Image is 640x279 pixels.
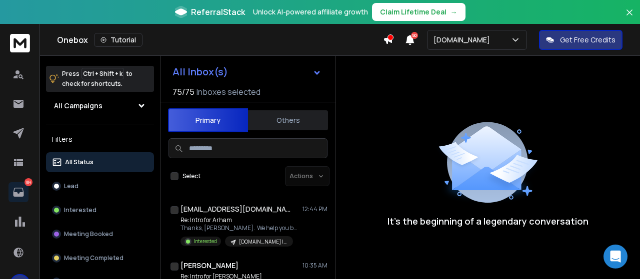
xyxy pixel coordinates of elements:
[46,96,154,116] button: All Campaigns
[94,33,142,47] button: Tutorial
[372,3,465,21] button: Claim Lifetime Deal→
[180,204,290,214] h1: [EMAIL_ADDRESS][DOMAIN_NAME]
[603,245,627,269] div: Open Intercom Messenger
[168,108,248,132] button: Primary
[62,69,132,89] p: Press to check for shortcuts.
[623,6,636,30] button: Close banner
[64,230,113,238] p: Meeting Booked
[180,216,300,224] p: Re: Intro for Arham
[450,7,457,17] span: →
[81,68,124,79] span: Ctrl + Shift + k
[64,182,78,190] p: Lead
[239,238,287,246] p: [DOMAIN_NAME] | 12.7k FB Ads
[46,176,154,196] button: Lead
[193,238,217,245] p: Interested
[8,182,28,202] a: 184
[24,178,32,186] p: 184
[180,261,238,271] h1: [PERSON_NAME]
[180,224,300,232] p: Thanks, [PERSON_NAME]. We help you build
[65,158,93,166] p: All Status
[191,6,245,18] span: ReferralStack
[560,35,615,45] p: Get Free Credits
[411,32,418,39] span: 50
[302,205,327,213] p: 12:44 PM
[182,172,200,180] label: Select
[164,62,329,82] button: All Inbox(s)
[46,248,154,268] button: Meeting Completed
[248,109,328,131] button: Others
[46,224,154,244] button: Meeting Booked
[46,132,154,146] h3: Filters
[172,86,194,98] span: 75 / 75
[387,214,588,228] p: It’s the beginning of a legendary conversation
[433,35,494,45] p: [DOMAIN_NAME]
[64,254,123,262] p: Meeting Completed
[54,101,102,111] h1: All Campaigns
[46,200,154,220] button: Interested
[302,262,327,270] p: 10:35 AM
[539,30,622,50] button: Get Free Credits
[64,206,96,214] p: Interested
[196,86,260,98] h3: Inboxes selected
[253,7,368,17] p: Unlock AI-powered affiliate growth
[172,67,228,77] h1: All Inbox(s)
[46,152,154,172] button: All Status
[57,33,383,47] div: Onebox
